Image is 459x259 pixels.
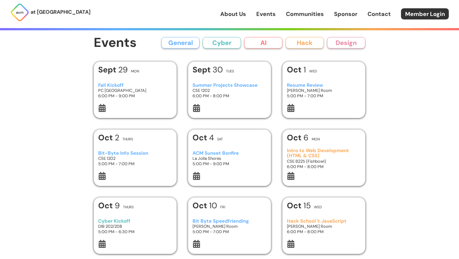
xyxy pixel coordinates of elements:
h3: Hack School 1: JavaScript [287,218,361,224]
h3: La Jolla Shores [193,156,267,161]
h1: 4 [193,134,214,142]
h2: Wed [314,205,322,209]
h2: Mon [131,70,139,73]
h3: 5:00 PM - 6:30 PM [98,229,172,234]
h3: Resume Review [287,83,361,88]
h3: Intro to Web Development (HTML & CSS) [287,148,361,159]
h3: PC [GEOGRAPHIC_DATA] [98,88,172,93]
b: Oct [98,200,115,211]
h3: [PERSON_NAME] Room [287,88,361,93]
a: About Us [220,10,246,18]
a: Communities [286,10,324,18]
img: ACM Logo [10,3,29,22]
a: Sponsor [334,10,357,18]
a: Contact [368,10,391,18]
h2: Thurs [122,137,133,141]
h3: 6:00 PM - 8:00 PM [193,93,267,99]
button: Cyber [203,37,241,48]
b: Oct [193,200,209,211]
h2: Wed [309,70,317,73]
a: Events [256,10,276,18]
h3: [PERSON_NAME] Room [287,224,361,229]
h2: Mon [312,137,320,141]
h3: 6:00 PM - 9:00 PM [98,93,172,99]
a: Member Login [401,8,449,19]
b: Oct [193,132,209,143]
h1: 29 [98,66,128,74]
h2: Sat [217,137,223,141]
h3: Cyber Kickoff [98,218,172,224]
h1: 10 [193,202,217,210]
b: Oct [287,200,303,211]
h3: [PERSON_NAME] Room [193,224,267,229]
h2: Thurs [123,205,134,209]
button: AI [244,37,282,48]
h1: 6 [287,134,309,142]
a: at [GEOGRAPHIC_DATA] [10,3,91,22]
button: Design [327,37,365,48]
h2: Fri [220,205,225,209]
h3: CSE 1202 [98,156,172,161]
b: Oct [98,132,115,143]
h3: 6:00 PM - 8:00 PM [287,229,361,234]
h3: Fall Kickoff [98,83,172,88]
b: Sept [98,64,118,75]
h3: 5:00 PM - 7:00 PM [287,93,361,99]
h3: 5:00 PM - 9:00 PM [193,161,267,166]
h3: ACM Sunset Bonfire [193,151,267,156]
h1: 30 [193,66,223,74]
h3: Summer Projects Showcase [193,83,267,88]
h3: DIB 202/208 [98,224,172,229]
b: Oct [287,132,303,143]
h3: Bit-Byte Info Session [98,151,172,156]
p: at [GEOGRAPHIC_DATA] [31,8,91,16]
h3: CSE 1202 [193,88,267,93]
b: Sept [193,64,213,75]
b: Oct [287,64,303,75]
h1: 2 [98,134,119,142]
h3: Bit Byte Speedfriending [193,218,267,224]
h3: 5:00 PM - 7:00 PM [193,229,267,234]
button: General [161,37,200,48]
h3: 5:00 PM - 7:00 PM [98,161,172,166]
h3: CSE B225 (Fishbowl) [287,159,361,164]
h2: Tues [226,70,234,73]
h3: 6:00 PM - 8:00 PM [287,164,361,169]
h1: 1 [287,66,306,74]
h1: 15 [287,202,311,210]
button: Hack [286,37,324,48]
h1: 9 [98,202,120,210]
h1: Events [94,36,137,50]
